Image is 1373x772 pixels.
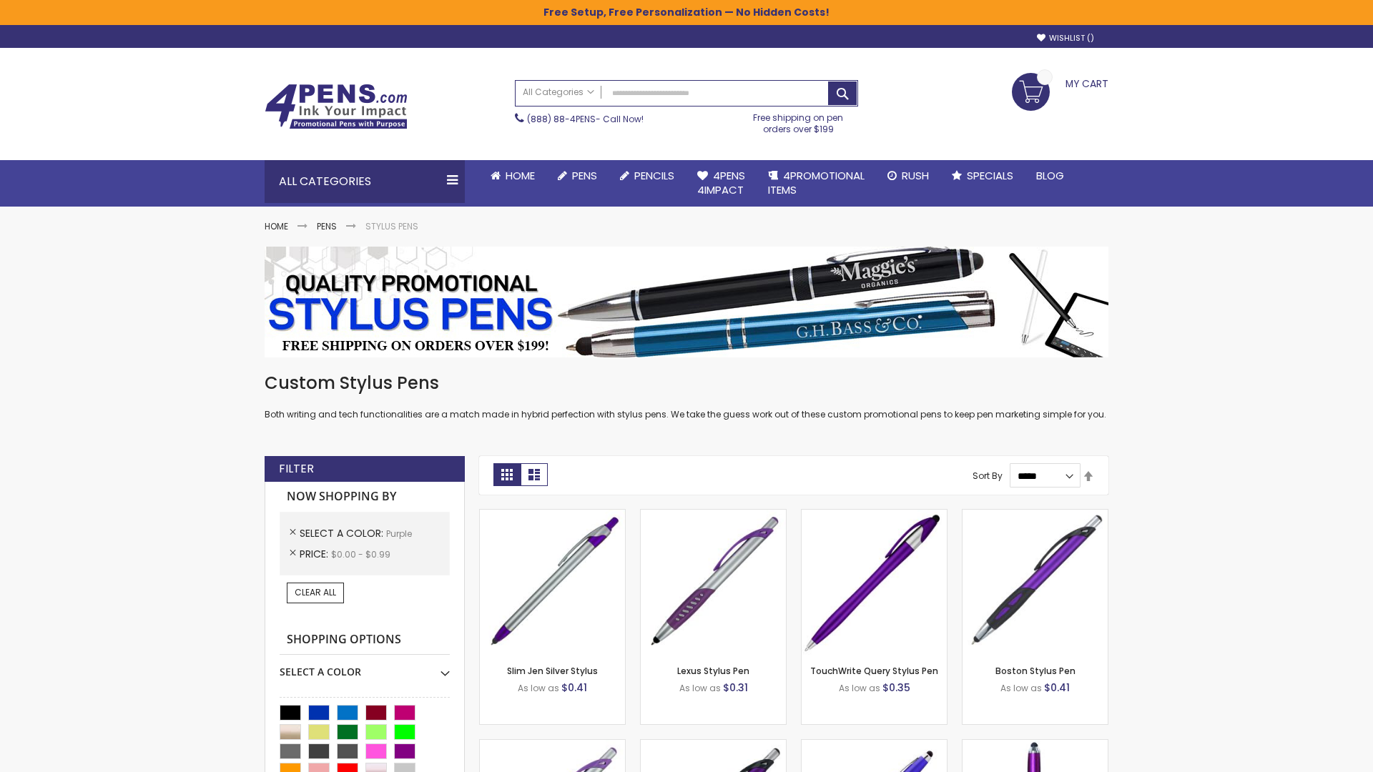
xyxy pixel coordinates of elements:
[963,739,1108,751] a: TouchWrite Command Stylus Pen-Purple
[963,510,1108,655] img: Boston Stylus Pen-Purple
[386,528,412,540] span: Purple
[739,107,859,135] div: Free shipping on pen orders over $199
[480,509,625,521] a: Slim Jen Silver Stylus-Purple
[287,583,344,603] a: Clear All
[1025,160,1076,192] a: Blog
[1044,681,1070,695] span: $0.41
[839,682,880,694] span: As low as
[641,509,786,521] a: Lexus Stylus Pen-Purple
[331,548,390,560] span: $0.00 - $0.99
[265,84,408,129] img: 4Pens Custom Pens and Promotional Products
[365,220,418,232] strong: Stylus Pens
[609,160,686,192] a: Pencils
[265,372,1108,395] h1: Custom Stylus Pens
[902,168,929,183] span: Rush
[480,510,625,655] img: Slim Jen Silver Stylus-Purple
[686,160,757,207] a: 4Pens4impact
[723,681,748,695] span: $0.31
[1000,682,1042,694] span: As low as
[641,510,786,655] img: Lexus Stylus Pen-Purple
[295,586,336,598] span: Clear All
[279,461,314,477] strong: Filter
[757,160,876,207] a: 4PROMOTIONALITEMS
[810,665,938,677] a: TouchWrite Query Stylus Pen
[518,682,559,694] span: As low as
[265,160,465,203] div: All Categories
[280,482,450,512] strong: Now Shopping by
[1037,33,1094,44] a: Wishlist
[300,547,331,561] span: Price
[802,509,947,521] a: TouchWrite Query Stylus Pen-Purple
[265,247,1108,357] img: Stylus Pens
[265,220,288,232] a: Home
[527,113,596,125] a: (888) 88-4PENS
[546,160,609,192] a: Pens
[963,509,1108,521] a: Boston Stylus Pen-Purple
[697,168,745,197] span: 4Pens 4impact
[679,682,721,694] span: As low as
[480,739,625,751] a: Boston Silver Stylus Pen-Purple
[768,168,865,197] span: 4PROMOTIONAL ITEMS
[300,526,386,540] span: Select A Color
[967,168,1013,183] span: Specials
[523,86,594,98] span: All Categories
[265,372,1108,421] div: Both writing and tech functionalities are a match made in hybrid perfection with stylus pens. We ...
[876,160,940,192] a: Rush
[527,113,644,125] span: - Call Now!
[802,510,947,655] img: TouchWrite Query Stylus Pen-Purple
[507,665,598,677] a: Slim Jen Silver Stylus
[479,160,546,192] a: Home
[317,220,337,232] a: Pens
[506,168,535,183] span: Home
[516,81,601,104] a: All Categories
[995,665,1076,677] a: Boston Stylus Pen
[677,665,749,677] a: Lexus Stylus Pen
[1036,168,1064,183] span: Blog
[802,739,947,751] a: Sierra Stylus Twist Pen-Purple
[973,470,1003,482] label: Sort By
[493,463,521,486] strong: Grid
[641,739,786,751] a: Lexus Metallic Stylus Pen-Purple
[280,625,450,655] strong: Shopping Options
[572,168,597,183] span: Pens
[634,168,674,183] span: Pencils
[882,681,910,695] span: $0.35
[280,655,450,679] div: Select A Color
[940,160,1025,192] a: Specials
[561,681,587,695] span: $0.41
